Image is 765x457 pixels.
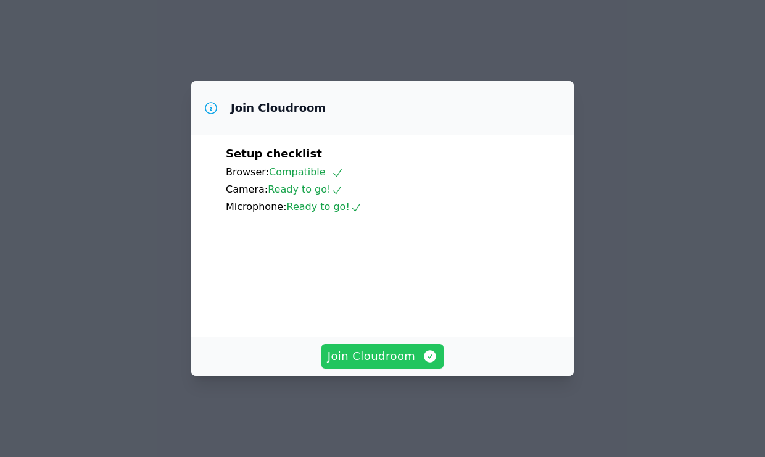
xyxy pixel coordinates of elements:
[226,201,287,212] span: Microphone:
[231,101,326,115] h3: Join Cloudroom
[328,348,438,365] span: Join Cloudroom
[321,344,444,369] button: Join Cloudroom
[226,147,322,160] span: Setup checklist
[226,166,269,178] span: Browser:
[268,183,343,195] span: Ready to go!
[287,201,362,212] span: Ready to go!
[226,183,268,195] span: Camera:
[269,166,344,178] span: Compatible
